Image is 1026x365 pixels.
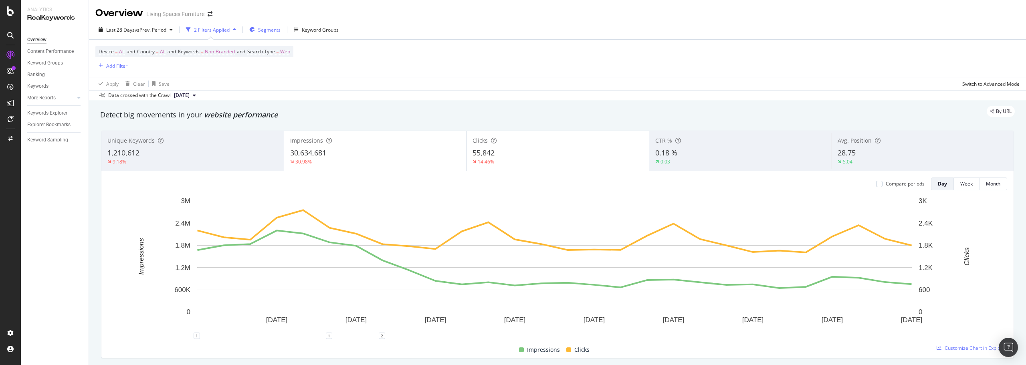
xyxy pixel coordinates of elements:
span: = [156,48,159,55]
div: 9.18% [113,158,126,165]
span: Last 28 Days [106,26,135,33]
div: RealKeywords [27,13,82,22]
text: [DATE] [822,316,843,324]
div: Keyword Sampling [27,136,68,144]
button: Clear [122,77,145,90]
span: 30,634,681 [290,148,326,157]
div: 1 [326,333,332,339]
button: Save [149,77,170,90]
div: 1 [194,333,200,339]
text: 0 [919,308,922,316]
a: Overview [27,36,83,44]
a: Ranking [27,71,83,79]
button: 2 Filters Applied [183,23,239,36]
span: Clicks [574,345,590,355]
text: [DATE] [266,316,288,324]
button: Apply [95,77,119,90]
div: 5.04 [843,158,852,165]
div: Ranking [27,71,45,79]
div: Day [938,180,947,187]
span: 0.18 % [655,148,677,157]
a: Explorer Bookmarks [27,121,83,129]
div: Keywords Explorer [27,109,67,117]
div: Data crossed with the Crawl [108,92,171,99]
text: Impressions [137,238,145,275]
text: 2.4K [919,220,933,227]
span: 55,842 [473,148,495,157]
button: Last 28 DaysvsPrev. Period [95,23,176,36]
text: 2.4M [175,220,190,227]
span: Keywords [178,48,200,55]
span: Country [137,48,155,55]
div: Week [960,180,973,187]
a: Keyword Sampling [27,136,83,144]
span: 2025 Sep. 29th [174,92,190,99]
button: Add Filter [95,61,127,71]
div: Content Performance [27,47,74,56]
span: Clicks [473,137,488,144]
text: [DATE] [345,316,367,324]
text: [DATE] [663,316,685,324]
text: Clicks [963,247,971,266]
text: 3K [919,197,927,205]
text: [DATE] [425,316,446,324]
span: Avg. Position [838,137,872,144]
div: Add Filter [106,63,127,69]
span: By URL [996,109,1012,114]
span: Segments [258,26,281,33]
div: 0.03 [660,158,670,165]
div: Overview [95,6,143,20]
text: 1.2M [175,264,190,272]
span: and [127,48,135,55]
text: 3M [181,197,190,205]
div: 2 [379,333,385,339]
a: Content Performance [27,47,83,56]
div: Explorer Bookmarks [27,121,71,129]
span: Device [99,48,114,55]
text: 1.8K [919,242,933,249]
div: Month [986,180,1000,187]
span: = [276,48,279,55]
span: Search Type [247,48,275,55]
button: Day [931,177,954,190]
span: All [160,46,166,57]
button: Week [954,177,980,190]
span: Web [280,46,290,57]
button: Segments [246,23,284,36]
div: 14.46% [478,158,494,165]
span: Unique Keywords [107,137,155,144]
span: = [115,48,118,55]
text: [DATE] [742,316,764,324]
text: [DATE] [504,316,526,324]
span: = [201,48,204,55]
span: 1,210,612 [107,148,139,157]
a: Keywords Explorer [27,109,83,117]
div: Analytics [27,6,82,13]
div: Living Spaces Furniture [146,10,204,18]
text: 0 [187,308,190,316]
span: All [119,46,125,57]
a: More Reports [27,94,75,102]
text: 600 [919,286,930,294]
div: Open Intercom Messenger [999,338,1018,357]
div: Save [159,81,170,87]
div: More Reports [27,94,56,102]
button: Month [980,177,1007,190]
button: [DATE] [171,91,199,100]
div: Overview [27,36,46,44]
text: [DATE] [901,316,923,324]
span: vs Prev. Period [135,26,166,33]
div: Apply [106,81,119,87]
span: 28.75 [838,148,856,157]
div: Keyword Groups [27,59,63,67]
svg: A chart. [108,197,1001,336]
text: [DATE] [584,316,605,324]
span: Customize Chart in Explorer [945,345,1007,351]
span: Impressions [290,137,323,144]
text: 1.8M [175,242,190,249]
div: legacy label [987,106,1015,117]
span: and [168,48,176,55]
button: Keyword Groups [291,23,342,36]
div: 30.98% [295,158,312,165]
